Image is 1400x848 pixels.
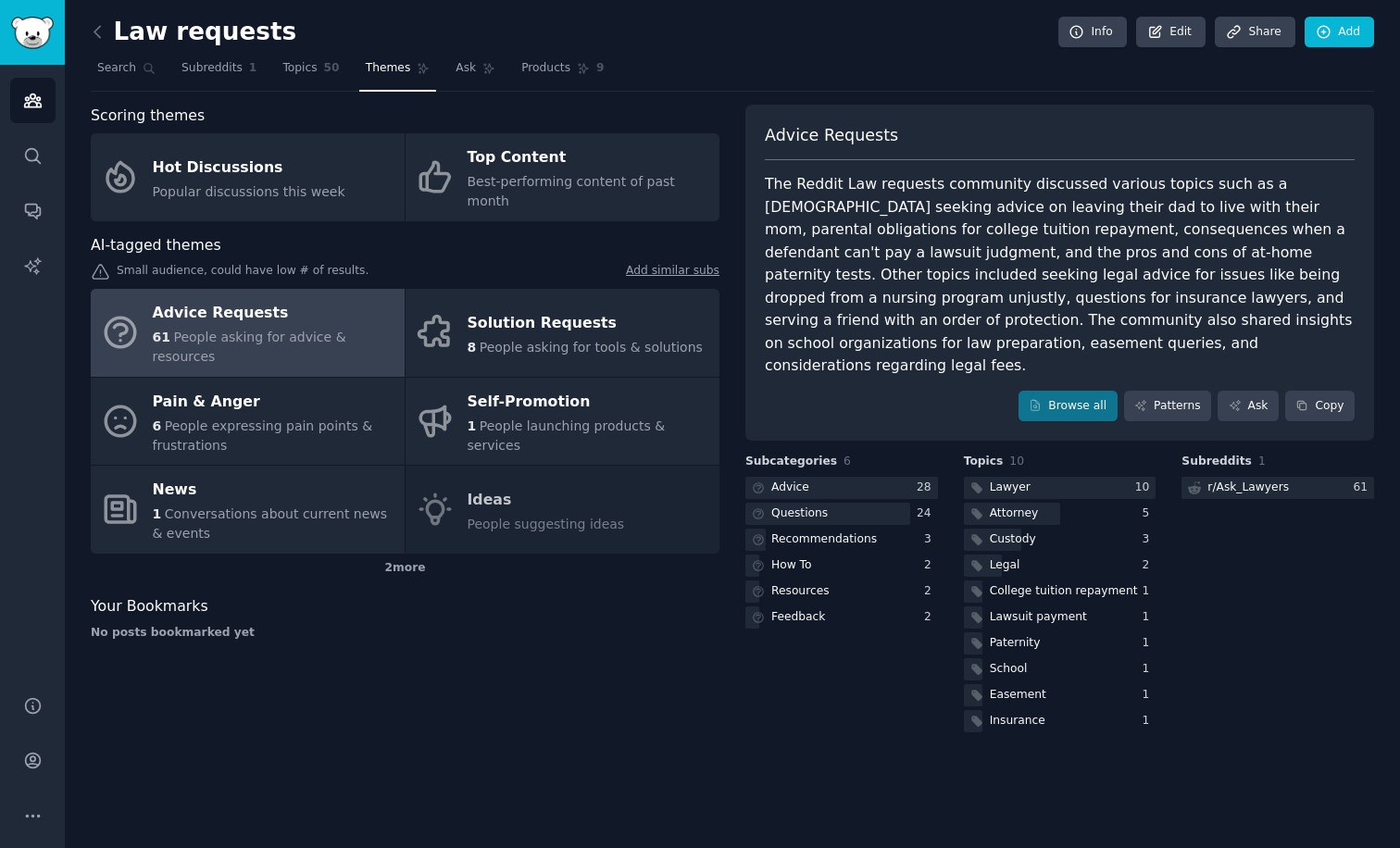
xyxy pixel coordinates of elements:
[468,418,666,453] span: People launching products & services
[91,625,719,642] div: No posts bookmarked yet
[964,529,1156,552] a: Custody3
[917,505,938,522] div: 24
[1135,480,1156,496] div: 10
[1181,477,1374,500] a: r/Ask_Lawyers61
[91,378,405,466] a: Pain & Anger6People expressing pain points & frustrations
[91,54,162,92] a: Search
[468,174,675,208] span: Best-performing content of past month
[91,105,205,128] span: Scoring themes
[97,60,136,77] span: Search
[990,687,1046,704] div: Easement
[153,418,162,433] span: 6
[745,606,938,630] a: Feedback2
[468,340,477,355] span: 8
[153,476,395,505] div: News
[745,477,938,500] a: Advice28
[1143,531,1156,548] div: 3
[1058,17,1127,48] a: Info
[1124,391,1211,422] a: Patterns
[771,531,877,548] div: Recommendations
[1285,391,1355,422] button: Copy
[765,124,898,147] span: Advice Requests
[844,455,851,468] span: 6
[153,506,388,541] span: Conversations about current news & events
[1143,583,1156,600] div: 1
[91,133,405,221] a: Hot DiscussionsPopular discussions this week
[1207,480,1289,496] div: r/ Ask_Lawyers
[964,580,1156,604] a: College tuition repayment1
[1143,557,1156,574] div: 2
[626,263,719,282] a: Add similar subs
[406,378,719,466] a: Self-Promotion1People launching products & services
[91,263,719,282] div: Small audience, could have low # of results.
[990,583,1138,600] div: College tuition repayment
[11,17,54,49] img: GummySearch logo
[771,557,812,574] div: How To
[1019,391,1118,422] a: Browse all
[990,609,1087,626] div: Lawsuit payment
[964,503,1156,526] a: Attorney5
[468,418,477,433] span: 1
[771,480,809,496] div: Advice
[276,54,345,92] a: Topics50
[745,555,938,578] a: How To2
[91,289,405,377] a: Advice Requests61People asking for advice & resources
[924,531,938,548] div: 3
[153,387,395,417] div: Pain & Anger
[1353,480,1374,496] div: 61
[990,635,1041,652] div: Paternity
[964,710,1156,733] a: Insurance1
[282,60,317,77] span: Topics
[91,18,296,47] h2: Law requests
[468,308,703,338] div: Solution Requests
[91,466,405,554] a: News1Conversations about current news & events
[181,60,243,77] span: Subreddits
[1143,661,1156,678] div: 1
[153,418,373,453] span: People expressing pain points & frustrations
[745,580,938,604] a: Resources2
[990,480,1031,496] div: Lawyer
[480,340,703,355] span: People asking for tools & solutions
[175,54,263,92] a: Subreddits1
[924,609,938,626] div: 2
[964,477,1156,500] a: Lawyer10
[153,506,162,521] span: 1
[153,330,170,344] span: 61
[745,529,938,552] a: Recommendations3
[91,234,221,257] span: AI-tagged themes
[1143,687,1156,704] div: 1
[1009,455,1024,468] span: 10
[964,658,1156,681] a: School1
[406,289,719,377] a: Solution Requests8People asking for tools & solutions
[1215,17,1294,48] a: Share
[515,54,610,92] a: Products9
[456,60,476,77] span: Ask
[406,133,719,221] a: Top ContentBest-performing content of past month
[1218,391,1279,422] a: Ask
[964,555,1156,578] a: Legal2
[153,299,395,329] div: Advice Requests
[153,330,346,364] span: People asking for advice & resources
[468,387,710,417] div: Self-Promotion
[359,54,437,92] a: Themes
[249,60,257,77] span: 1
[771,583,830,600] div: Resources
[1136,17,1206,48] a: Edit
[990,661,1028,678] div: School
[964,632,1156,655] a: Paternity1
[1305,17,1374,48] a: Add
[1181,454,1252,470] span: Subreddits
[990,531,1036,548] div: Custody
[91,554,719,583] div: 2 more
[771,505,828,522] div: Questions
[964,454,1004,470] span: Topics
[1258,455,1266,468] span: 1
[771,609,825,626] div: Feedback
[990,557,1020,574] div: Legal
[964,684,1156,707] a: Easement1
[924,557,938,574] div: 2
[1143,635,1156,652] div: 1
[521,60,570,77] span: Products
[596,60,605,77] span: 9
[1143,713,1156,730] div: 1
